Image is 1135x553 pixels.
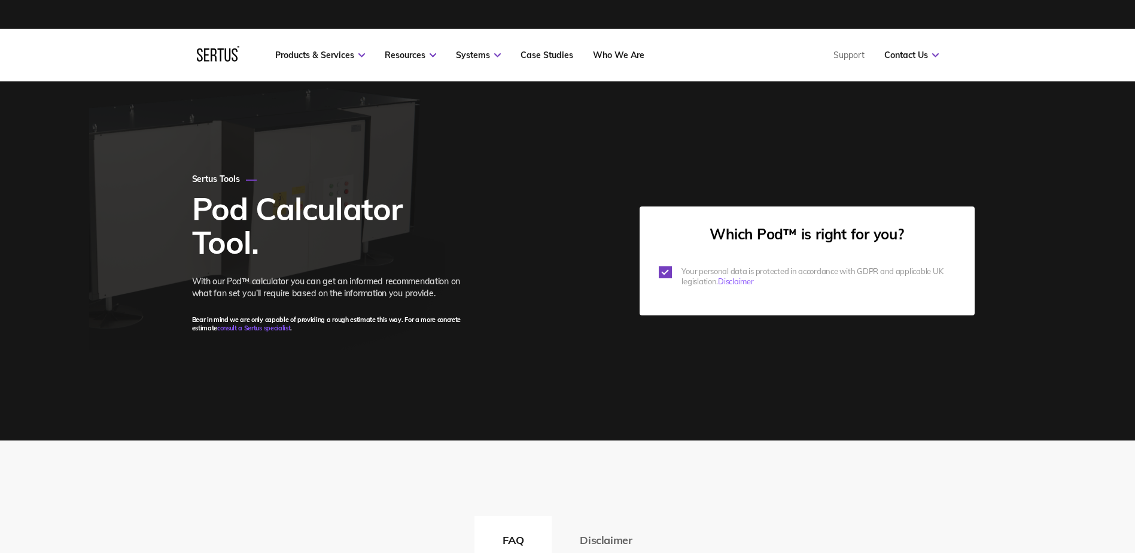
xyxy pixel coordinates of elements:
h1: Pod Calculator Tool. [192,192,465,259]
a: Disclaimer [718,276,753,286]
h6: Bear in mind we are only capable of providing a rough estimate this way. For a more concrete esti... [192,315,465,332]
a: consult a Sertus specialist [217,324,290,332]
p: Your personal data is protected in accordance with GDPR and applicable UK legislation. [681,266,955,287]
a: Case Studies [521,50,573,60]
a: Who We Are [593,50,644,60]
a: Support [833,50,865,60]
a: Resources [385,50,436,60]
a: Contact Us [884,50,939,60]
h3: Sertus Tools [192,174,465,186]
a: Systems [456,50,501,60]
p: With our Pod™ calculator you can get an informed recommendation on what fan set you’ll require ba... [192,275,465,299]
a: Products & Services [275,50,365,60]
h3: Which Pod™ is right for you? [659,226,956,243]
